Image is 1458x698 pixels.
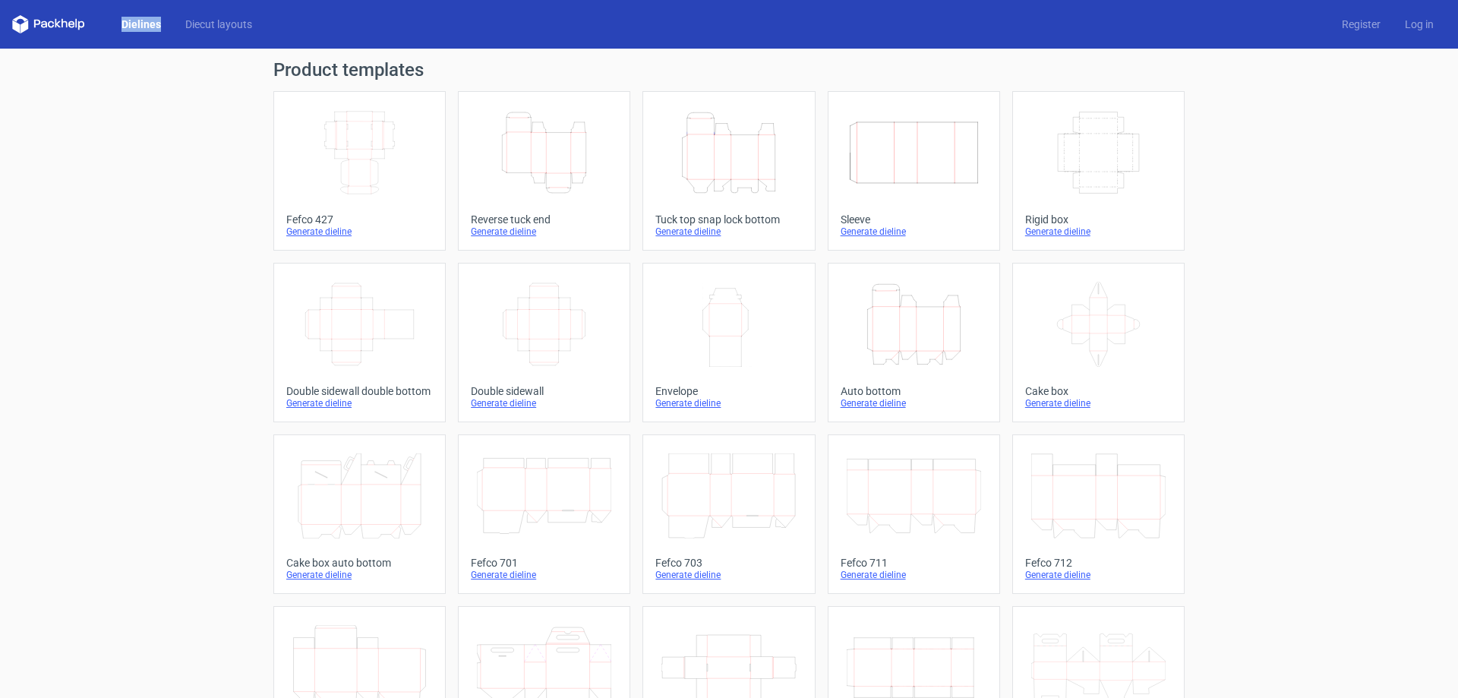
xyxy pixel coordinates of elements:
div: Generate dieline [286,226,433,238]
div: Generate dieline [471,226,617,238]
div: Generate dieline [471,569,617,581]
a: Dielines [109,17,173,32]
a: Register [1330,17,1393,32]
a: Auto bottomGenerate dieline [828,263,1000,422]
div: Sleeve [841,213,987,226]
div: Rigid box [1025,213,1172,226]
div: Cake box auto bottom [286,557,433,569]
a: SleeveGenerate dieline [828,91,1000,251]
a: Fefco 711Generate dieline [828,434,1000,594]
a: Fefco 427Generate dieline [273,91,446,251]
div: Generate dieline [841,569,987,581]
a: EnvelopeGenerate dieline [642,263,815,422]
div: Generate dieline [1025,397,1172,409]
div: Generate dieline [1025,569,1172,581]
div: Tuck top snap lock bottom [655,213,802,226]
a: Tuck top snap lock bottomGenerate dieline [642,91,815,251]
div: Auto bottom [841,385,987,397]
a: Fefco 712Generate dieline [1012,434,1185,594]
a: Fefco 701Generate dieline [458,434,630,594]
a: Cake boxGenerate dieline [1012,263,1185,422]
div: Generate dieline [655,397,802,409]
a: Rigid boxGenerate dieline [1012,91,1185,251]
div: Reverse tuck end [471,213,617,226]
div: Fefco 703 [655,557,802,569]
a: Double sidewall double bottomGenerate dieline [273,263,446,422]
div: Generate dieline [655,226,802,238]
div: Cake box [1025,385,1172,397]
div: Generate dieline [1025,226,1172,238]
div: Fefco 711 [841,557,987,569]
div: Fefco 427 [286,213,433,226]
div: Double sidewall [471,385,617,397]
div: Generate dieline [286,569,433,581]
div: Fefco 701 [471,557,617,569]
div: Generate dieline [841,397,987,409]
a: Cake box auto bottomGenerate dieline [273,434,446,594]
a: Reverse tuck endGenerate dieline [458,91,630,251]
a: Fefco 703Generate dieline [642,434,815,594]
div: Fefco 712 [1025,557,1172,569]
a: Double sidewallGenerate dieline [458,263,630,422]
div: Generate dieline [471,397,617,409]
h1: Product templates [273,61,1185,79]
div: Generate dieline [841,226,987,238]
a: Diecut layouts [173,17,264,32]
a: Log in [1393,17,1446,32]
div: Double sidewall double bottom [286,385,433,397]
div: Generate dieline [286,397,433,409]
div: Envelope [655,385,802,397]
div: Generate dieline [655,569,802,581]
